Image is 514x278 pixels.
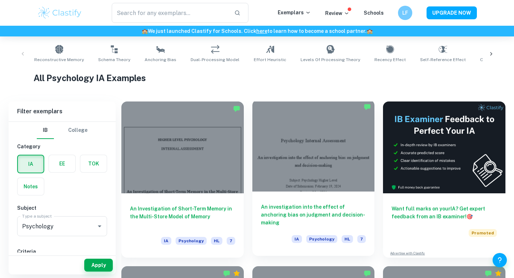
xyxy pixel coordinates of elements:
[367,28,373,34] span: 🏫
[392,205,497,220] h6: Want full marks on your IA ? Get expert feedback from an IB examiner!
[364,10,384,16] a: Schools
[357,235,366,243] span: 7
[401,9,409,17] h6: LF
[142,28,148,34] span: 🏫
[252,101,375,258] a: An investigation into the effect of anchoring bias on judgment and decision-makingIAPsychologyHL7
[49,155,75,172] button: EE
[9,101,116,121] h6: Filter exemplars
[98,56,130,63] span: Schema Theory
[68,122,87,139] button: College
[211,237,222,245] span: HL
[301,56,360,63] span: Levels of Processing Theory
[292,235,302,243] span: IA
[227,237,235,245] span: 7
[469,229,497,237] span: Promoted
[37,122,87,139] div: Filter type choice
[485,270,492,277] img: Marked
[37,122,54,139] button: IB
[364,103,371,110] img: Marked
[121,101,244,258] a: An Investigation of Short-Term Memory in the Multi-Store Model of MemoryIAPsychologyHL7
[95,221,105,231] button: Open
[495,270,502,277] div: Premium
[306,235,337,243] span: Psychology
[325,9,349,17] p: Review
[176,237,207,245] span: Psychology
[145,56,176,63] span: Anchoring Bias
[80,155,107,172] button: TOK
[390,251,425,256] a: Advertise with Clastify
[84,259,113,272] button: Apply
[254,56,286,63] span: Effort Heuristic
[364,270,371,277] img: Marked
[374,56,406,63] span: Recency Effect
[18,155,44,173] button: IA
[398,6,412,20] button: LF
[278,9,311,16] p: Exemplars
[17,178,44,195] button: Notes
[427,6,477,19] button: UPGRADE NOW
[17,204,107,212] h6: Subject
[37,6,82,20] img: Clastify logo
[383,101,505,193] img: Thumbnail
[493,253,507,267] button: Help and Feedback
[342,235,353,243] span: HL
[1,27,513,35] h6: We just launched Clastify for Schools. Click to learn how to become a school partner.
[34,56,84,63] span: Reconstructive Memory
[191,56,240,63] span: Dual-Processing Model
[34,71,481,84] h1: All Psychology IA Examples
[233,105,240,112] img: Marked
[261,203,366,227] h6: An investigation into the effect of anchoring bias on judgment and decision-making
[467,214,473,219] span: 🎯
[22,213,52,219] label: Type a subject
[233,270,240,277] div: Premium
[130,205,235,228] h6: An Investigation of Short-Term Memory in the Multi-Store Model of Memory
[112,3,228,23] input: Search for any exemplars...
[256,28,267,34] a: here
[17,143,107,150] h6: Category
[420,56,466,63] span: Self-Reference Effect
[17,248,107,255] h6: Criteria
[223,270,230,277] img: Marked
[383,101,505,258] a: Want full marks on yourIA? Get expert feedback from an IB examiner!PromotedAdvertise with Clastify
[161,237,171,245] span: IA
